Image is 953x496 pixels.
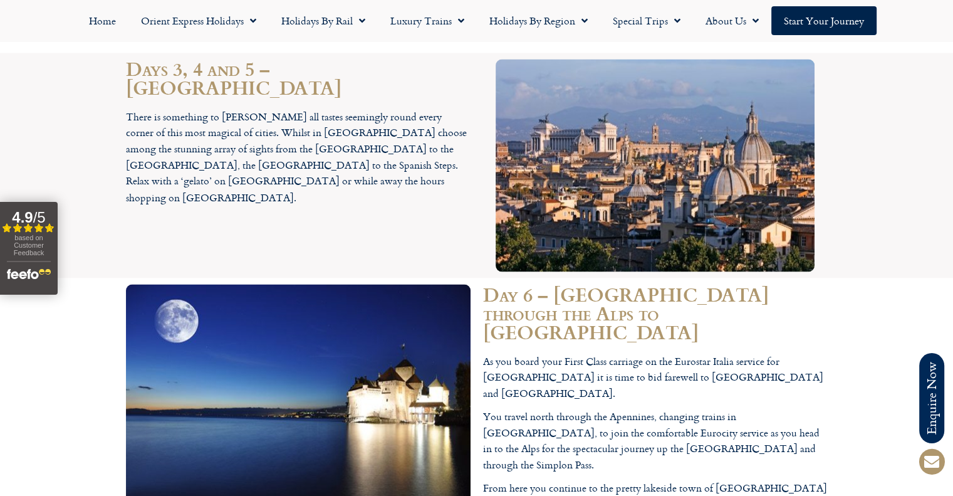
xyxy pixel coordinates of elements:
a: Orient Express Holidays [128,6,269,35]
a: Holidays by Region [477,6,600,35]
a: Special Trips [600,6,693,35]
a: About Us [693,6,771,35]
h2: Days 3, 4 and 5 – [GEOGRAPHIC_DATA] [126,59,471,97]
p: You travel north through the Apennines, changing trains in [GEOGRAPHIC_DATA], to join the comfort... [483,408,828,472]
p: As you board your First Class carriage on the Eurostar Italia service for [GEOGRAPHIC_DATA] it is... [483,353,828,401]
p: There is something to [PERSON_NAME] all tastes seemingly round every corner of this most magical ... [126,109,471,206]
h2: Day 6 – [GEOGRAPHIC_DATA] through the Alps to [GEOGRAPHIC_DATA] [483,284,828,340]
a: Holidays by Rail [269,6,378,35]
nav: Menu [6,6,947,35]
a: Luxury Trains [378,6,477,35]
a: Start your Journey [771,6,877,35]
a: Home [76,6,128,35]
